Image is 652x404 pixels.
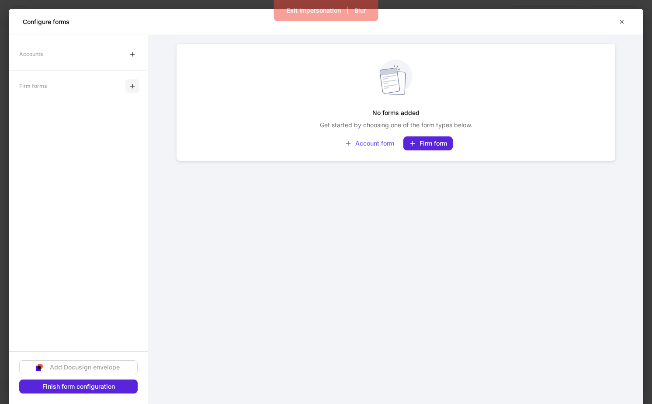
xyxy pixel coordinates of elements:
button: Firm form [403,136,453,150]
div: Accounts [19,46,43,62]
div: Firm forms [19,78,47,94]
h5: Configure forms [23,17,69,26]
div: Blur [354,7,366,14]
div: Firm form [409,140,447,147]
p: Get started by choosing one of the form types below. [320,121,472,129]
div: Finish form configuration [42,383,115,390]
div: Account form [345,140,394,147]
button: Account form [339,136,400,150]
div: Exit Impersonation [287,7,341,14]
h5: No forms added [372,105,420,121]
button: Finish form configuration [19,380,138,394]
